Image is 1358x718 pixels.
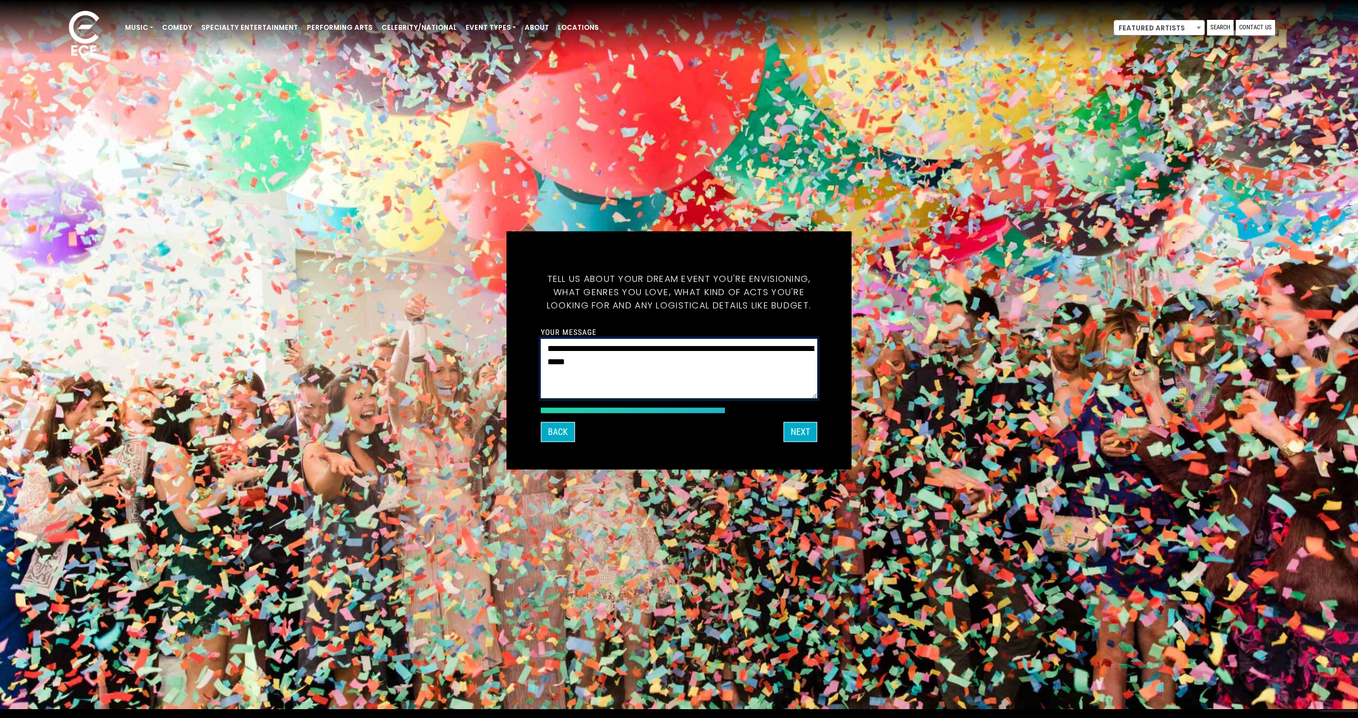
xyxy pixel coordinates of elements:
span: Featured Artists [1114,20,1205,35]
a: Celebrity/National [377,18,461,37]
a: Locations [553,18,603,37]
button: Next [784,422,817,442]
h5: Tell us about your dream event you're envisioning, what genres you love, what kind of acts you're... [541,259,817,325]
a: Performing Arts [302,18,377,37]
button: Back [541,422,575,442]
a: Event Types [461,18,520,37]
a: Music [121,18,158,37]
a: Search [1207,20,1234,35]
img: ece_new_logo_whitev2-1.png [56,8,112,61]
a: Specialty Entertainment [197,18,302,37]
span: Featured Artists [1114,20,1204,36]
a: About [520,18,553,37]
a: Contact Us [1236,20,1275,35]
label: Your message [541,327,597,337]
a: Comedy [158,18,197,37]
